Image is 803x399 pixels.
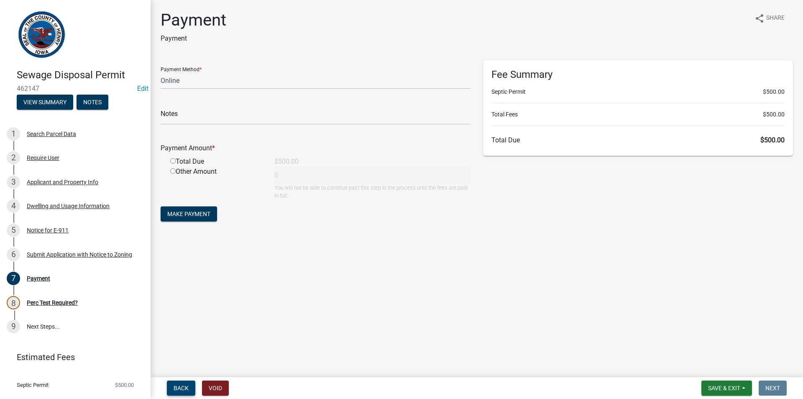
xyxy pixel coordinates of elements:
a: Edit [137,85,148,93]
div: Search Parcel Data [27,131,76,137]
span: $500.00 [763,110,785,119]
button: shareShare [748,10,791,26]
wm-modal-confirm: Edit Application Number [137,85,148,93]
div: 4 [7,199,20,213]
div: 2 [7,151,20,165]
div: Applicant and Property Info [27,179,98,185]
li: Septic Permit [491,88,785,96]
span: Next [765,385,780,391]
li: Total Fees [491,110,785,119]
button: Void [202,381,229,396]
div: Perc Test Required? [27,300,78,306]
div: Notice for E-911 [27,227,69,233]
span: Back [174,385,189,391]
span: Septic Permit [17,382,49,388]
span: Share [766,13,785,23]
div: Submit Application with Notice to Zoning [27,252,132,257]
button: Back [167,381,195,396]
span: $500.00 [760,136,785,144]
button: Make Payment [161,206,217,221]
div: Payment [27,275,50,281]
div: 1 [7,127,20,141]
div: 5 [7,224,20,237]
h1: Payment [161,10,226,30]
img: Henry County, Iowa [17,9,66,60]
div: Require User [27,155,59,161]
button: Next [759,381,787,396]
h6: Fee Summary [491,69,785,81]
p: Payment [161,33,226,44]
div: Total Due [164,157,268,167]
h4: Sewage Disposal Permit [17,69,144,81]
button: Save & Exit [701,381,752,396]
button: View Summary [17,95,73,110]
span: 462147 [17,85,134,93]
h6: Total Due [491,136,785,144]
div: Dwelling and Usage Information [27,203,110,209]
span: Make Payment [167,211,210,217]
i: share [754,13,765,23]
span: $500.00 [763,88,785,96]
span: $500.00 [115,382,134,388]
a: Estimated Fees [7,349,137,366]
wm-modal-confirm: Notes [77,99,108,106]
span: Save & Exit [708,385,740,391]
button: Notes [77,95,108,110]
div: Other Amount [164,167,268,200]
div: Payment Amount [154,143,477,153]
div: 7 [7,272,20,285]
div: 8 [7,296,20,309]
div: 3 [7,175,20,189]
div: 9 [7,320,20,333]
wm-modal-confirm: Summary [17,99,73,106]
div: 6 [7,248,20,261]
